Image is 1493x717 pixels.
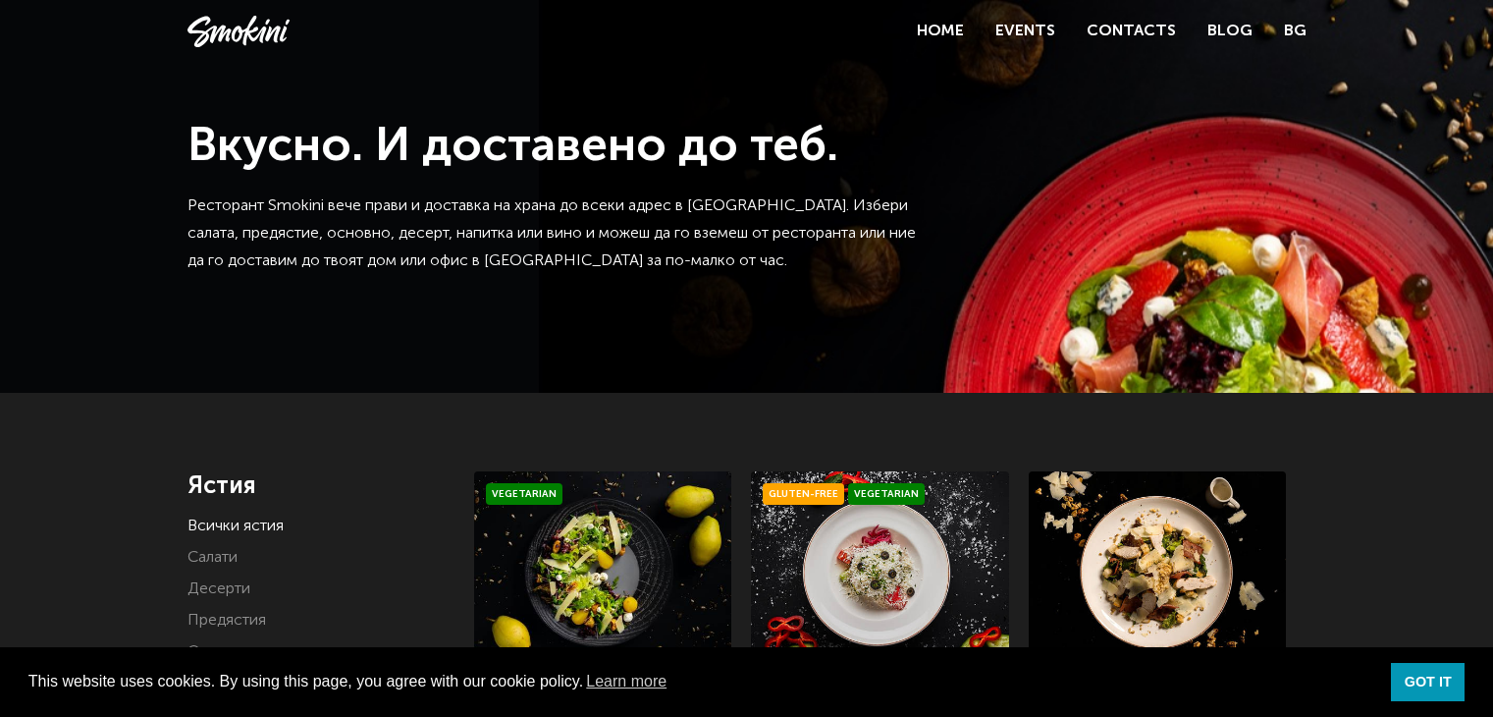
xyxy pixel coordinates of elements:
[187,118,924,177] h1: Вкусно. И доставено до теб.
[583,667,669,696] a: learn more about cookies
[474,471,731,666] img: Smokini_Winter_Menu_21.jpg
[28,667,1375,696] span: This website uses cookies. By using this page, you agree with our cookie policy.
[763,483,844,505] span: Gluten-free
[187,550,238,566] a: Салати
[1391,663,1465,702] a: dismiss cookie message
[187,644,297,660] a: Основни ястия
[187,519,284,534] a: Всички ястия
[187,581,250,597] a: Десерти
[486,483,562,505] span: Vegetarian
[917,24,964,39] a: Home
[848,483,925,505] span: Vegetarian
[1029,471,1286,666] img: a0bd2dfa7939bea41583f5152c5e58f3001739ca23e674f59b2584116c8911d2.jpeg
[1284,18,1306,45] a: BG
[995,24,1055,39] a: Events
[187,193,924,275] p: Ресторант Smokini вече прави и доставка на храна до всеки адрес в [GEOGRAPHIC_DATA]. Избери салат...
[1087,24,1176,39] a: Contacts
[187,471,446,501] h4: Ястия
[1207,24,1253,39] a: Blog
[751,471,1008,666] img: Smokini_Winter_Menu_6.jpg
[187,613,266,629] a: Предястия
